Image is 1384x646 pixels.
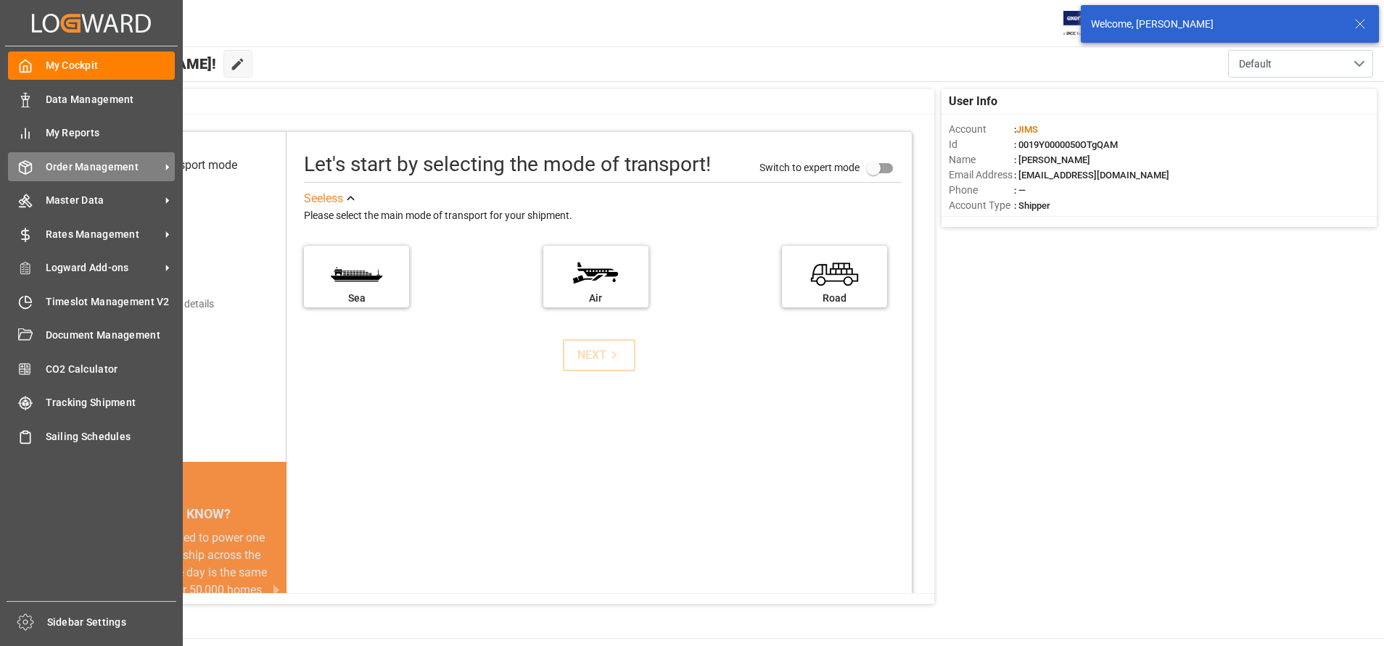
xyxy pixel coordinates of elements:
span: Rates Management [46,227,160,242]
span: Sailing Schedules [46,429,176,444]
span: Phone [949,183,1014,198]
div: Add shipping details [123,297,214,312]
div: NEXT [577,347,622,364]
span: : Shipper [1014,200,1050,211]
a: Sailing Schedules [8,422,175,450]
span: Hello [PERSON_NAME]! [60,50,216,78]
a: Timeslot Management V2 [8,287,175,315]
button: NEXT [563,339,635,371]
img: Exertis%20JAM%20-%20Email%20Logo.jpg_1722504956.jpg [1063,11,1113,36]
button: open menu [1228,50,1373,78]
span: CO2 Calculator [46,362,176,377]
span: Name [949,152,1014,167]
span: Order Management [46,160,160,175]
div: Air [551,291,641,306]
span: : 0019Y0000050OTgQAM [1014,139,1118,150]
span: Tracking Shipment [46,395,176,410]
span: Default [1239,57,1272,72]
span: My Cockpit [46,58,176,73]
span: Email Address [949,167,1014,183]
a: Data Management [8,85,175,113]
span: Switch to expert mode [759,162,860,173]
span: : [1014,124,1038,135]
span: My Reports [46,125,176,141]
span: Account [949,122,1014,137]
span: Data Management [46,92,176,107]
div: See less [304,190,343,207]
a: Document Management [8,321,175,349]
span: JIMS [1016,124,1038,135]
span: Master Data [46,193,160,208]
span: Logward Add-ons [46,260,160,276]
a: My Cockpit [8,51,175,80]
a: Tracking Shipment [8,389,175,417]
div: Select transport mode [125,157,237,174]
span: Timeslot Management V2 [46,294,176,310]
span: : — [1014,185,1026,196]
span: : [PERSON_NAME] [1014,154,1090,165]
a: My Reports [8,119,175,147]
div: Road [789,291,880,306]
a: CO2 Calculator [8,355,175,383]
span: User Info [949,93,997,110]
span: Sidebar Settings [47,615,177,630]
span: Id [949,137,1014,152]
span: Document Management [46,328,176,343]
span: : [EMAIL_ADDRESS][DOMAIN_NAME] [1014,170,1169,181]
span: Account Type [949,198,1014,213]
div: Sea [311,291,402,306]
div: Please select the main mode of transport for your shipment. [304,207,902,225]
div: Let's start by selecting the mode of transport! [304,149,711,180]
div: Welcome, [PERSON_NAME] [1091,17,1340,32]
